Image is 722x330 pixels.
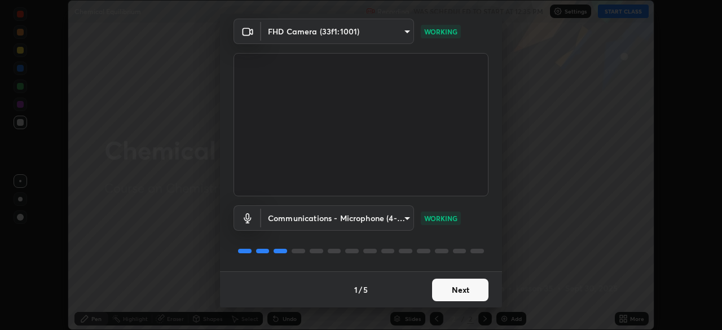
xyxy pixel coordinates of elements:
p: WORKING [424,27,457,37]
h4: / [359,284,362,296]
button: Next [432,279,488,301]
p: WORKING [424,213,457,223]
h4: 1 [354,284,358,296]
h4: 5 [363,284,368,296]
div: FHD Camera (33f1:1001) [261,205,414,231]
div: FHD Camera (33f1:1001) [261,19,414,44]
